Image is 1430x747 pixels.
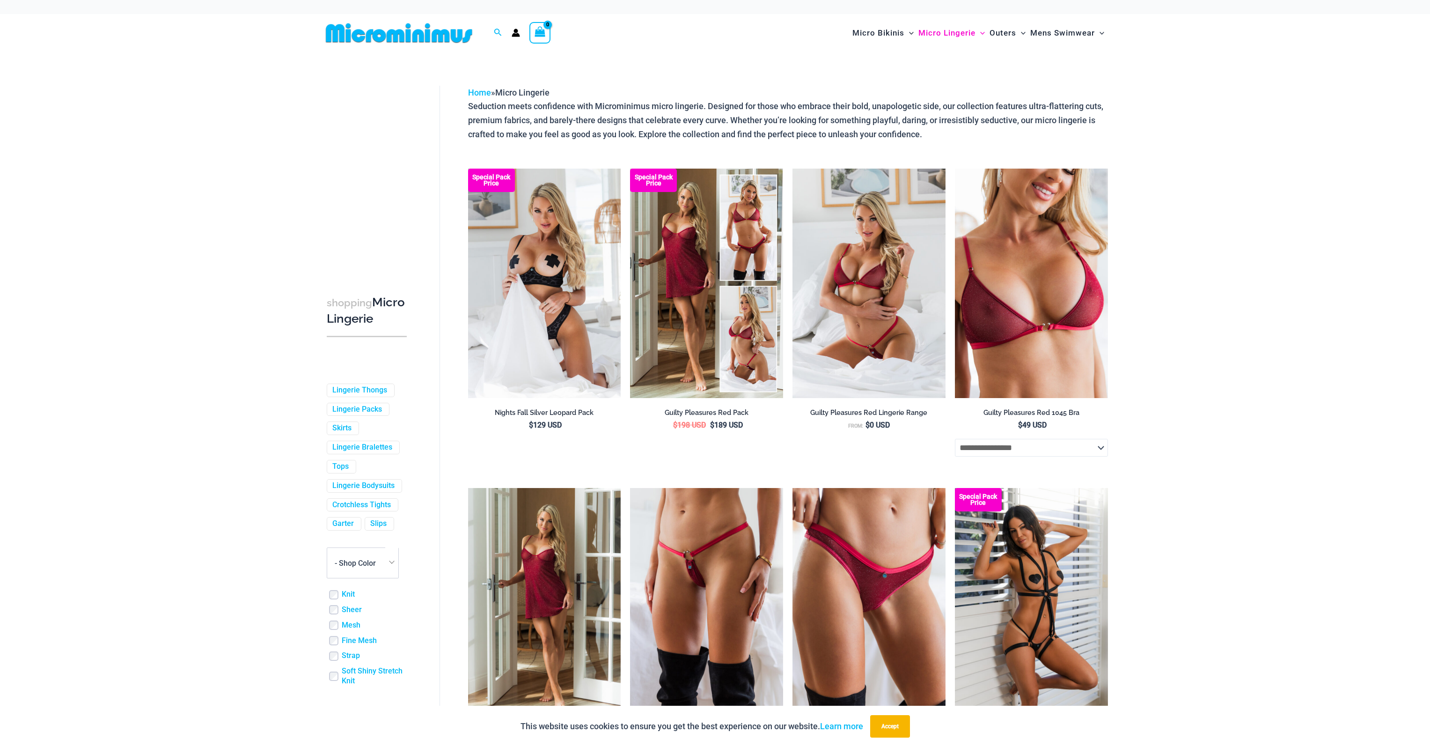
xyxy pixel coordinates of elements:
[955,169,1108,398] a: Guilty Pleasures Red 1045 Bra 01Guilty Pleasures Red 1045 Bra 02Guilty Pleasures Red 1045 Bra 02
[327,547,399,578] span: - Shop Color
[342,621,360,630] a: Mesh
[987,19,1028,47] a: OutersMenu ToggleMenu Toggle
[848,423,863,429] span: From:
[332,423,352,433] a: Skirts
[1018,421,1047,429] bdi: 49 USD
[865,421,890,429] bdi: 0 USD
[327,548,398,578] span: - Shop Color
[630,169,783,398] img: Guilty Pleasures Red Collection Pack F
[332,481,395,491] a: Lingerie Bodysuits
[955,488,1108,717] img: Truth or Dare Black 1905 Bodysuit 611 Micro 07
[468,174,515,186] b: Special Pack Price
[370,519,387,529] a: Slips
[495,88,550,97] span: Micro Lingerie
[332,462,349,472] a: Tops
[673,421,677,429] span: $
[710,421,714,429] span: $
[870,715,910,738] button: Accept
[342,636,377,646] a: Fine Mesh
[792,408,946,421] a: Guilty Pleasures Red Lingerie Range
[955,169,1108,398] img: Guilty Pleasures Red 1045 Bra 01
[468,488,621,717] img: Guilty Pleasures Red 1260 Slip 01
[468,88,550,97] span: »
[852,21,904,45] span: Micro Bikinis
[335,559,376,568] span: - Shop Color
[630,488,783,717] img: Guilty Pleasures Red 689 Micro 01
[1028,19,1107,47] a: Mens SwimwearMenu ToggleMenu Toggle
[332,519,354,529] a: Garter
[327,78,411,266] iframe: TrustedSite Certified
[342,666,407,686] a: Soft Shiny Stretch Knit
[990,21,1016,45] span: Outers
[792,408,946,417] h2: Guilty Pleasures Red Lingerie Range
[955,408,1108,417] h2: Guilty Pleasures Red 1045 Bra
[529,421,562,429] bdi: 129 USD
[850,19,916,47] a: Micro BikinisMenu ToggleMenu Toggle
[955,488,1108,717] a: Truth or Dare Black 1905 Bodysuit 611 Micro 07 Truth or Dare Black 1905 Bodysuit 611 Micro 06Trut...
[792,488,946,717] img: Guilty Pleasures Red 6045 Thong 01
[342,651,360,661] a: Strap
[332,500,391,510] a: Crotchless Tights
[710,421,743,429] bdi: 189 USD
[468,99,1108,141] p: Seduction meets confidence with Microminimus micro lingerie. Designed for those who embrace their...
[1016,21,1026,45] span: Menu Toggle
[630,488,783,717] a: Guilty Pleasures Red 689 Micro 01Guilty Pleasures Red 689 Micro 02Guilty Pleasures Red 689 Micro 02
[468,408,621,417] h2: Nights Fall Silver Leopard Pack
[820,721,863,731] a: Learn more
[955,494,1002,506] b: Special Pack Price
[468,169,621,398] a: Nights Fall Silver Leopard 1036 Bra 6046 Thong 09v2 Nights Fall Silver Leopard 1036 Bra 6046 Thon...
[1095,21,1104,45] span: Menu Toggle
[332,405,382,414] a: Lingerie Packs
[1030,21,1095,45] span: Mens Swimwear
[955,408,1108,421] a: Guilty Pleasures Red 1045 Bra
[792,169,946,398] a: Guilty Pleasures Red 1045 Bra 689 Micro 05Guilty Pleasures Red 1045 Bra 689 Micro 06Guilty Pleasu...
[865,421,870,429] span: $
[512,29,520,37] a: Account icon link
[332,443,392,452] a: Lingerie Bralettes
[322,22,476,44] img: MM SHOP LOGO FLAT
[904,21,914,45] span: Menu Toggle
[630,169,783,398] a: Guilty Pleasures Red Collection Pack F Guilty Pleasures Red Collection Pack BGuilty Pleasures Red...
[468,408,621,421] a: Nights Fall Silver Leopard Pack
[468,88,491,97] a: Home
[494,27,502,39] a: Search icon link
[630,174,677,186] b: Special Pack Price
[468,488,621,717] a: Guilty Pleasures Red 1260 Slip 01Guilty Pleasures Red 1260 Slip 02Guilty Pleasures Red 1260 Slip 02
[918,21,975,45] span: Micro Lingerie
[332,385,387,395] a: Lingerie Thongs
[342,605,362,615] a: Sheer
[529,421,533,429] span: $
[521,719,863,733] p: This website uses cookies to ensure you get the best experience on our website.
[975,21,985,45] span: Menu Toggle
[1018,421,1022,429] span: $
[673,421,706,429] bdi: 198 USD
[529,22,551,44] a: View Shopping Cart, empty
[792,169,946,398] img: Guilty Pleasures Red 1045 Bra 689 Micro 05
[327,297,372,309] span: shopping
[468,169,621,398] img: Nights Fall Silver Leopard 1036 Bra 6046 Thong 09v2
[792,488,946,717] a: Guilty Pleasures Red 6045 Thong 01Guilty Pleasures Red 6045 Thong 02Guilty Pleasures Red 6045 Tho...
[327,295,407,327] h3: Micro Lingerie
[630,408,783,417] h2: Guilty Pleasures Red Pack
[630,408,783,421] a: Guilty Pleasures Red Pack
[849,17,1108,49] nav: Site Navigation
[342,590,355,599] a: Knit
[916,19,987,47] a: Micro LingerieMenu ToggleMenu Toggle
